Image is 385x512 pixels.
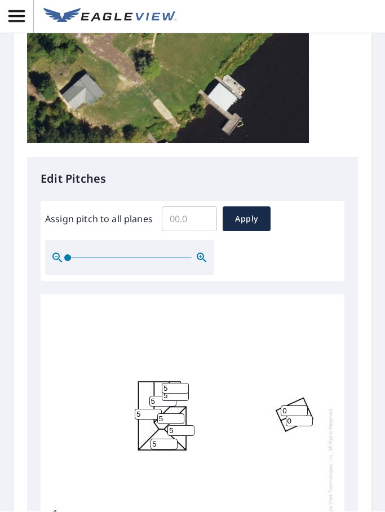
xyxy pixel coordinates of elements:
[43,8,176,25] img: EV Logo
[162,204,217,236] input: 00.0
[41,171,344,188] p: Edit Pitches
[45,213,153,227] label: Assign pitch to all planes
[232,213,262,227] span: Apply
[223,208,271,232] button: Apply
